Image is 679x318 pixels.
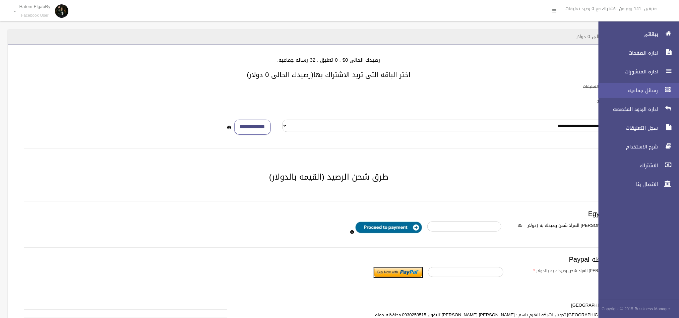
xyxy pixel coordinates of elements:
a: الاتصال بنا [593,177,679,192]
span: اداره الردود المخصصه [593,106,660,113]
h2: طرق شحن الرصيد (القيمه بالدولار) [16,173,641,181]
a: اداره المنشورات [593,64,679,79]
header: الاشتراك - رصيدك الحالى 0 دولار [568,30,650,43]
small: Facebook User [19,13,51,18]
input: Submit [374,267,423,278]
p: Hatem ElgabRy [19,4,51,9]
span: الاشتراك [593,162,660,169]
h4: رصيدك الحالى 0$ , 0 تعليق , 32 رساله جماعيه. [16,57,641,63]
span: شرح الاستخدام [593,143,660,150]
span: اداره المنشورات [593,68,660,75]
span: Copyright © 2015 [602,305,633,313]
a: شرح الاستخدام [593,139,679,154]
a: بياناتى [593,27,679,42]
span: اداره الصفحات [593,50,660,56]
span: الاتصال بنا [593,181,660,188]
a: الاشتراك [593,158,679,173]
a: رسائل جماعيه [593,83,679,98]
a: اداره الصفحات [593,46,679,60]
strong: Bussiness Manager [635,305,670,313]
h3: الدفع بواسطه Paypal [24,256,633,263]
h3: اختر الباقه التى تريد الاشتراك بها(رصيدك الحالى 0 دولار) [16,71,641,78]
label: ادخل [PERSON_NAME] المراد شحن رصيدك به بالدولار [508,267,636,274]
a: سجل التعليقات [593,121,679,135]
span: سجل التعليقات [593,125,660,131]
label: باقات الرد الالى على التعليقات [583,83,636,90]
label: باقات الرسائل الجماعيه [597,98,636,105]
span: رسائل جماعيه [593,87,660,94]
label: ادخل [PERSON_NAME] المراد شحن رصيدك به (دولار = 35 جنيه ) [506,221,632,238]
span: بياناتى [593,31,660,38]
h3: Egypt payment [24,210,633,217]
a: اداره الردود المخصصه [593,102,679,117]
label: من [GEOGRAPHIC_DATA] [364,301,628,309]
